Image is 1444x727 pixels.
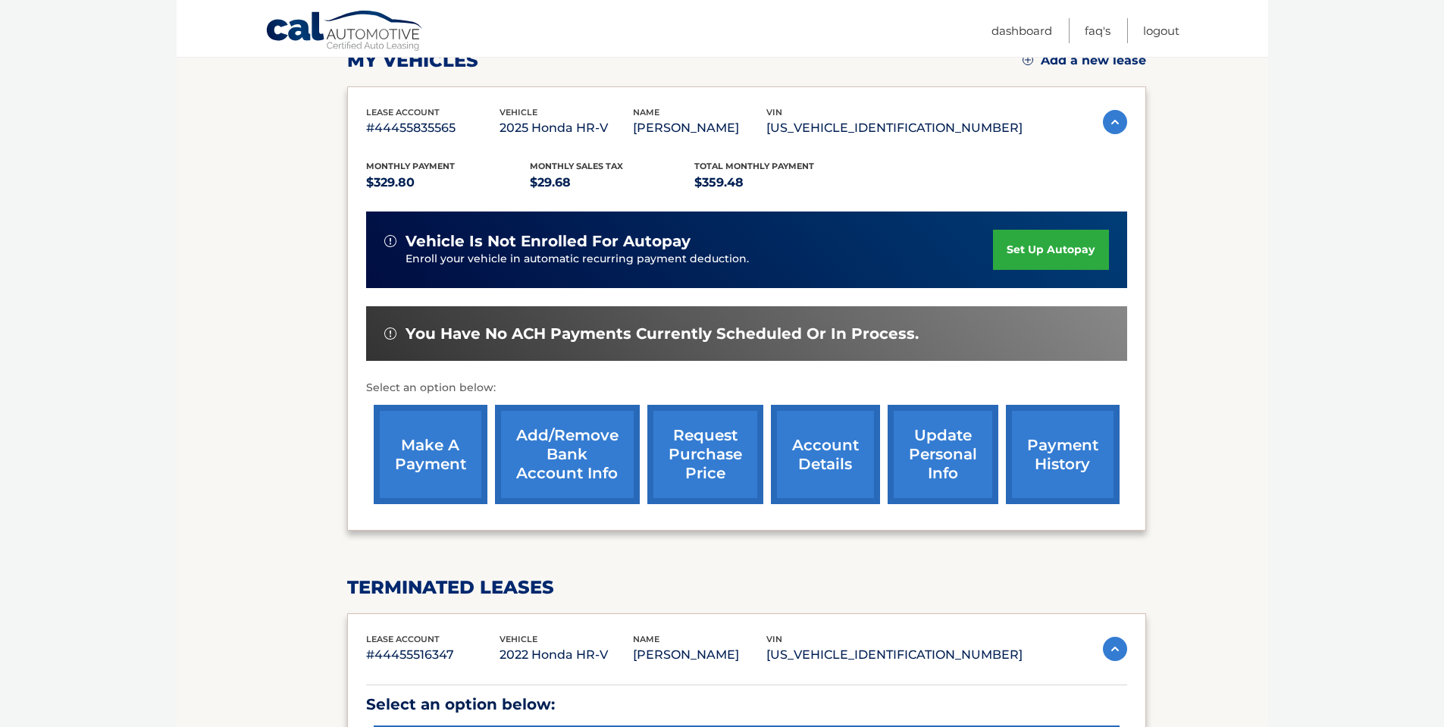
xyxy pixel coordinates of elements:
span: name [633,107,659,118]
a: FAQ's [1085,18,1110,43]
p: 2025 Honda HR-V [500,118,633,139]
a: payment history [1006,405,1120,504]
span: lease account [366,107,440,118]
a: update personal info [888,405,998,504]
p: 2022 Honda HR-V [500,644,633,666]
h2: terminated leases [347,576,1146,599]
a: Dashboard [991,18,1052,43]
span: Monthly sales Tax [530,161,623,171]
a: request purchase price [647,405,763,504]
p: $329.80 [366,172,531,193]
h2: my vehicles [347,49,478,72]
img: accordion-active.svg [1103,110,1127,134]
p: Select an option below: [366,379,1127,397]
p: #44455516347 [366,644,500,666]
p: [US_VEHICLE_IDENTIFICATION_NUMBER] [766,644,1023,666]
span: name [633,634,659,644]
span: vehicle [500,634,537,644]
a: set up autopay [993,230,1108,270]
span: vehicle [500,107,537,118]
img: add.svg [1023,55,1033,65]
a: Add/Remove bank account info [495,405,640,504]
a: Logout [1143,18,1179,43]
a: make a payment [374,405,487,504]
a: account details [771,405,880,504]
span: You have no ACH payments currently scheduled or in process. [406,324,919,343]
p: #44455835565 [366,118,500,139]
p: [US_VEHICLE_IDENTIFICATION_NUMBER] [766,118,1023,139]
p: $359.48 [694,172,859,193]
span: vehicle is not enrolled for autopay [406,232,691,251]
span: vin [766,634,782,644]
img: alert-white.svg [384,235,396,247]
img: accordion-active.svg [1103,637,1127,661]
a: Add a new lease [1023,53,1146,68]
a: Cal Automotive [265,10,424,54]
img: alert-white.svg [384,327,396,340]
span: Total Monthly Payment [694,161,814,171]
p: [PERSON_NAME] [633,118,766,139]
span: vin [766,107,782,118]
p: Select an option below: [366,691,1127,718]
span: Monthly Payment [366,161,455,171]
p: [PERSON_NAME] [633,644,766,666]
span: lease account [366,634,440,644]
p: Enroll your vehicle in automatic recurring payment deduction. [406,251,994,268]
p: $29.68 [530,172,694,193]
